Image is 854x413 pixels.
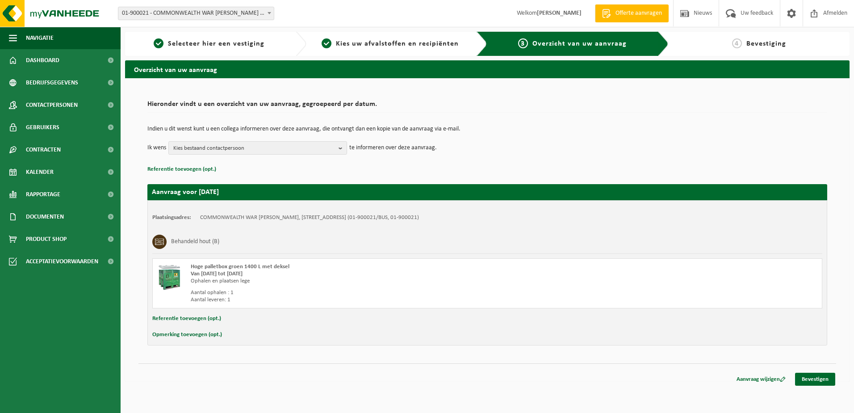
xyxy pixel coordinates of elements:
[730,373,792,386] a: Aanvraag wijzigen
[154,38,163,48] span: 1
[26,161,54,183] span: Kalender
[191,296,521,303] div: Aantal leveren: 1
[613,9,664,18] span: Offerte aanvragen
[26,206,64,228] span: Documenten
[732,38,742,48] span: 4
[191,278,521,285] div: Ophalen en plaatsen lege
[191,264,289,270] span: Hoge palletbox groen 1400 L met deksel
[595,4,669,22] a: Offerte aanvragen
[26,116,59,139] span: Gebruikers
[518,38,528,48] span: 3
[746,40,786,47] span: Bevestiging
[152,329,222,341] button: Opmerking toevoegen (opt.)
[26,27,54,49] span: Navigatie
[200,214,419,221] td: COMMONWEALTH WAR [PERSON_NAME], [STREET_ADDRESS] (01-900021/BUS, 01-900021)
[26,228,67,250] span: Product Shop
[168,40,264,47] span: Selecteer hier een vestiging
[311,38,470,49] a: 2Kies uw afvalstoffen en recipiënten
[171,235,219,249] h3: Behandeld hout (B)
[26,250,98,273] span: Acceptatievoorwaarden
[26,49,59,72] span: Dashboard
[118,7,274,20] span: 01-900021 - COMMONWEALTH WAR GRAVES - IEPER
[152,215,191,220] strong: Plaatsingsadres:
[147,164,216,175] button: Referentie toevoegen (opt.)
[26,139,61,161] span: Contracten
[147,141,166,155] p: Ik wens
[173,142,335,155] span: Kies bestaand contactpersoon
[157,263,182,290] img: PB-HB-1400-HPE-GN-11.png
[168,141,347,155] button: Kies bestaand contactpersoon
[26,72,78,94] span: Bedrijfsgegevens
[147,126,827,132] p: Indien u dit wenst kunt u een collega informeren over deze aanvraag, die ontvangt dan een kopie v...
[125,60,850,78] h2: Overzicht van uw aanvraag
[191,289,521,296] div: Aantal ophalen : 1
[532,40,627,47] span: Overzicht van uw aanvraag
[152,189,219,196] strong: Aanvraag voor [DATE]
[26,94,78,116] span: Contactpersonen
[26,183,60,206] span: Rapportage
[147,101,827,113] h2: Hieronder vindt u een overzicht van uw aanvraag, gegroepeerd per datum.
[795,373,835,386] a: Bevestigen
[336,40,459,47] span: Kies uw afvalstoffen en recipiënten
[191,271,243,277] strong: Van [DATE] tot [DATE]
[349,141,437,155] p: te informeren over deze aanvraag.
[322,38,331,48] span: 2
[537,10,582,17] strong: [PERSON_NAME]
[130,38,289,49] a: 1Selecteer hier een vestiging
[152,313,221,324] button: Referentie toevoegen (opt.)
